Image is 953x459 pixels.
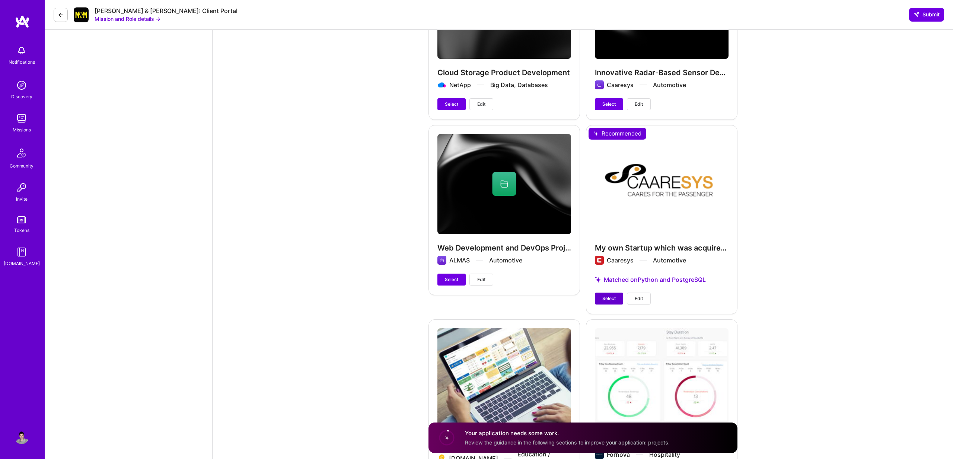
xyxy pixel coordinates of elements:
img: discovery [14,78,29,93]
img: Invite [14,180,29,195]
button: Mission and Role details → [95,15,160,23]
img: tokens [17,216,26,223]
h4: Your application needs some work. [465,429,670,437]
img: User Avatar [14,429,29,444]
button: Select [437,274,466,286]
button: Edit [469,274,493,286]
img: Company Logo [74,7,89,22]
div: Notifications [9,58,35,66]
span: Edit [477,276,485,283]
img: Community [13,144,31,162]
span: Review the guidance in the following sections to improve your application: projects. [465,439,670,446]
div: Community [10,162,34,170]
button: Edit [627,293,651,305]
img: guide book [14,245,29,259]
div: [PERSON_NAME] & [PERSON_NAME]: Client Portal [95,7,238,15]
div: Missions [13,126,31,134]
i: icon SendLight [914,12,919,17]
img: teamwork [14,111,29,126]
button: Edit [627,98,651,110]
div: Discovery [11,93,32,101]
span: Edit [635,295,643,302]
button: Select [595,293,623,305]
img: bell [14,43,29,58]
span: Select [445,276,458,283]
span: Edit [635,101,643,108]
button: Edit [469,98,493,110]
div: [DOMAIN_NAME] [4,259,40,267]
span: Select [602,295,616,302]
img: logo [15,15,30,28]
button: Select [437,98,466,110]
div: Tokens [14,226,29,234]
i: icon LeftArrowDark [58,12,64,18]
a: User Avatar [12,429,31,444]
button: Select [595,98,623,110]
span: Submit [914,11,940,18]
span: Select [602,101,616,108]
div: Invite [16,195,28,203]
button: Submit [909,8,944,21]
span: Edit [477,101,485,108]
span: Select [445,101,458,108]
